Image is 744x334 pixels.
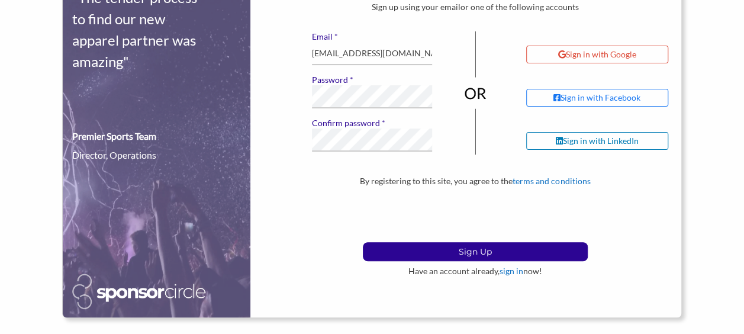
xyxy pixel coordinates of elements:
div: Sign in with Google [558,49,636,60]
img: or-divider-vertical-04be836281eac2ff1e2d8b3dc99963adb0027f4cd6cf8dbd6b945673e6b3c68b.png [464,31,487,155]
label: Confirm password [312,118,431,129]
div: Premier Sports Team [72,129,156,143]
label: Password [312,75,431,85]
div: Sign in with Facebook [553,92,640,103]
img: Sponsor Circle Logo [72,274,207,309]
div: Sign in with LinkedIn [556,136,639,146]
a: terms and conditions [513,176,590,186]
button: Sign Up [363,242,588,261]
a: Sign in with Google [526,46,673,63]
iframe: reCAPTCHA [385,191,565,237]
input: user@example.com [312,42,431,65]
span: or one of the following accounts [460,2,579,12]
div: Sign up using your email [269,2,681,12]
label: Email [312,31,431,42]
a: Sign in with LinkedIn [526,132,673,150]
p: Sign Up [363,243,587,261]
div: By registering to this site, you agree to the Have an account already, now! [269,176,681,277]
div: Director, Operations [72,148,156,162]
a: sign in [500,266,523,276]
a: Sign in with Facebook [526,89,673,107]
